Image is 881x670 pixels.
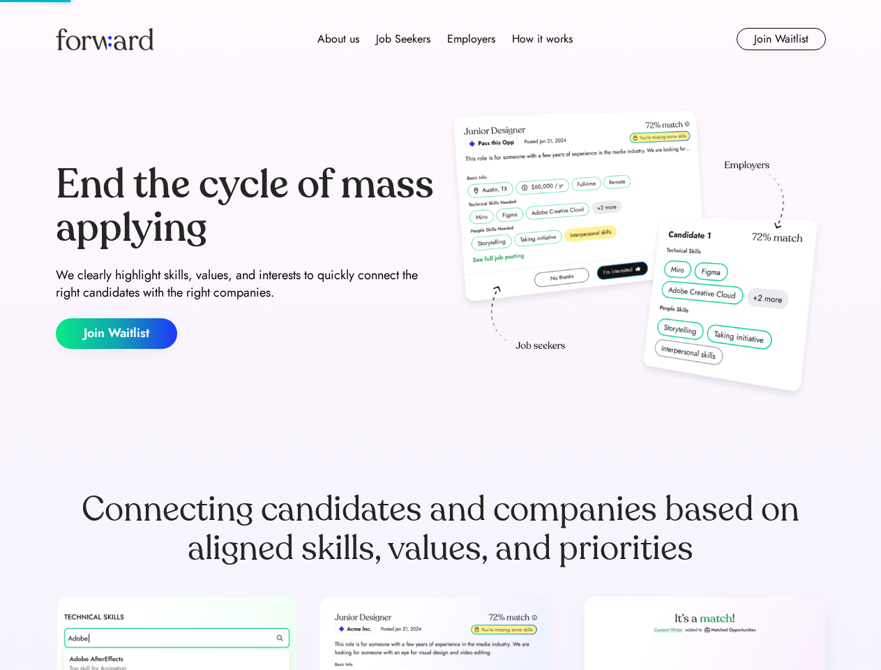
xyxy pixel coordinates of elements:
button: Join Waitlist [737,28,826,50]
div: How it works [512,31,573,47]
div: Job Seekers [376,31,430,47]
div: We clearly highlight skills, values, and interests to quickly connect the right candidates with t... [56,267,435,301]
button: Join Waitlist [56,318,177,349]
img: hero-image.png [446,106,826,406]
div: End the cycle of mass applying [56,163,435,249]
div: Employers [447,31,495,47]
div: Connecting candidates and companies based on aligned skills, values, and priorities [56,490,826,568]
img: Forward logo [56,28,153,50]
div: About us [317,31,359,47]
